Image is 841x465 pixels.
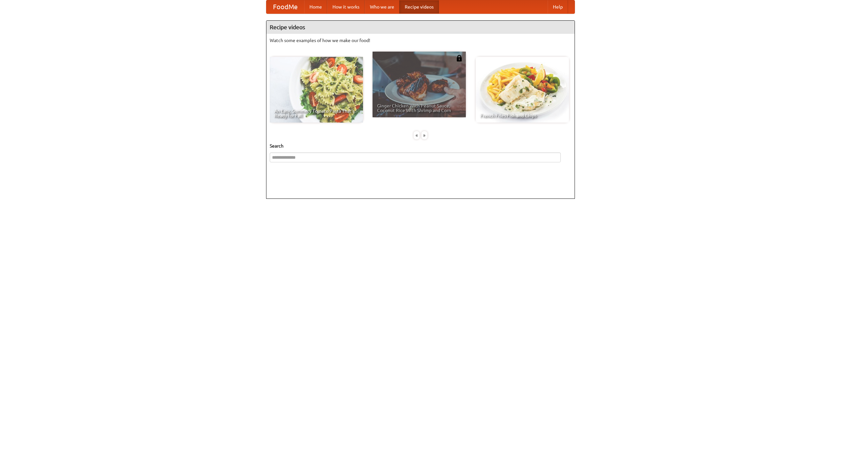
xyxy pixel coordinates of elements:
[266,21,575,34] h4: Recipe videos
[456,55,463,61] img: 483408.png
[480,113,564,118] span: French Fries Fish and Chips
[548,0,568,13] a: Help
[266,0,304,13] a: FoodMe
[421,131,427,139] div: »
[270,57,363,123] a: An Easy, Summery Tomato Pasta That's Ready for Fall
[399,0,439,13] a: Recipe videos
[304,0,327,13] a: Home
[270,143,571,149] h5: Search
[327,0,365,13] a: How it works
[365,0,399,13] a: Who we are
[274,109,358,118] span: An Easy, Summery Tomato Pasta That's Ready for Fall
[270,37,571,44] p: Watch some examples of how we make our food!
[476,57,569,123] a: French Fries Fish and Chips
[414,131,420,139] div: «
